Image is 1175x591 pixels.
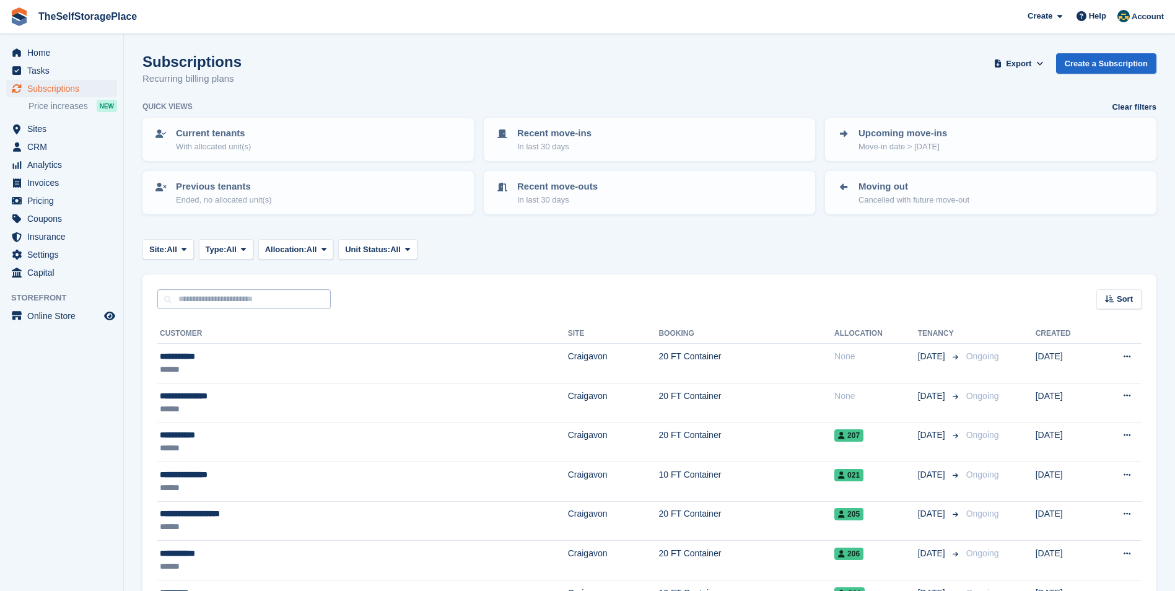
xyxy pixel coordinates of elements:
td: [DATE] [1036,462,1097,501]
div: NEW [97,100,117,112]
td: 10 FT Container [658,462,834,501]
td: [DATE] [1036,541,1097,580]
span: Create [1028,10,1052,22]
a: menu [6,174,117,191]
span: Export [1006,58,1031,70]
p: Recent move-outs [517,180,598,194]
span: All [307,243,317,256]
td: [DATE] [1036,344,1097,383]
span: Allocation: [265,243,307,256]
h1: Subscriptions [142,53,242,70]
a: menu [6,210,117,227]
a: menu [6,138,117,155]
span: Ongoing [966,351,999,361]
span: Home [27,44,102,61]
span: 207 [834,429,863,442]
span: Analytics [27,156,102,173]
td: [DATE] [1036,501,1097,541]
span: Online Store [27,307,102,325]
a: Preview store [102,309,117,323]
span: Sort [1117,293,1133,305]
span: All [226,243,237,256]
img: stora-icon-8386f47178a22dfd0bd8f6a31ec36ba5ce8667c1dd55bd0f319d3a0aa187defe.svg [10,7,28,26]
span: Invoices [27,174,102,191]
button: Export [992,53,1046,74]
p: In last 30 days [517,194,598,206]
span: 021 [834,469,863,481]
span: [DATE] [918,350,948,363]
a: Price increases NEW [28,99,117,113]
p: Upcoming move-ins [858,126,947,141]
td: Craigavon [568,462,659,501]
p: Ended, no allocated unit(s) [176,194,272,206]
span: Coupons [27,210,102,227]
a: menu [6,120,117,138]
button: Allocation: All [258,239,334,260]
th: Created [1036,324,1097,344]
a: TheSelfStoragePlace [33,6,142,27]
p: In last 30 days [517,141,592,153]
a: menu [6,228,117,245]
div: None [834,350,918,363]
h6: Quick views [142,101,193,112]
p: Recent move-ins [517,126,592,141]
span: 206 [834,548,863,560]
td: 20 FT Container [658,541,834,580]
span: Ongoing [966,509,999,519]
th: Allocation [834,324,918,344]
td: 20 FT Container [658,501,834,541]
a: menu [6,62,117,79]
span: [DATE] [918,429,948,442]
a: menu [6,156,117,173]
th: Tenancy [918,324,961,344]
span: Ongoing [966,391,999,401]
td: [DATE] [1036,422,1097,462]
span: Subscriptions [27,80,102,97]
p: With allocated unit(s) [176,141,251,153]
span: 205 [834,508,863,520]
span: Ongoing [966,548,999,558]
span: Pricing [27,192,102,209]
a: menu [6,246,117,263]
span: Ongoing [966,470,999,479]
p: Current tenants [176,126,251,141]
span: Capital [27,264,102,281]
span: [DATE] [918,390,948,403]
span: All [167,243,177,256]
span: [DATE] [918,547,948,560]
td: Craigavon [568,383,659,422]
button: Unit Status: All [338,239,417,260]
a: Create a Subscription [1056,53,1156,74]
a: menu [6,307,117,325]
a: Clear filters [1112,101,1156,113]
span: Sites [27,120,102,138]
span: Account [1132,11,1164,23]
p: Recurring billing plans [142,72,242,86]
td: Craigavon [568,344,659,383]
p: Move-in date > [DATE] [858,141,947,153]
p: Moving out [858,180,969,194]
span: Type: [206,243,227,256]
button: Site: All [142,239,194,260]
td: 20 FT Container [658,344,834,383]
a: Upcoming move-ins Move-in date > [DATE] [826,119,1155,160]
td: 20 FT Container [658,422,834,462]
span: [DATE] [918,468,948,481]
span: All [390,243,401,256]
a: menu [6,44,117,61]
td: Craigavon [568,541,659,580]
td: [DATE] [1036,383,1097,422]
span: Tasks [27,62,102,79]
span: Help [1089,10,1106,22]
th: Customer [157,324,568,344]
span: CRM [27,138,102,155]
span: [DATE] [918,507,948,520]
a: menu [6,264,117,281]
th: Site [568,324,659,344]
a: Moving out Cancelled with future move-out [826,172,1155,213]
p: Cancelled with future move-out [858,194,969,206]
div: None [834,390,918,403]
td: Craigavon [568,422,659,462]
td: Craigavon [568,501,659,541]
span: Price increases [28,100,88,112]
